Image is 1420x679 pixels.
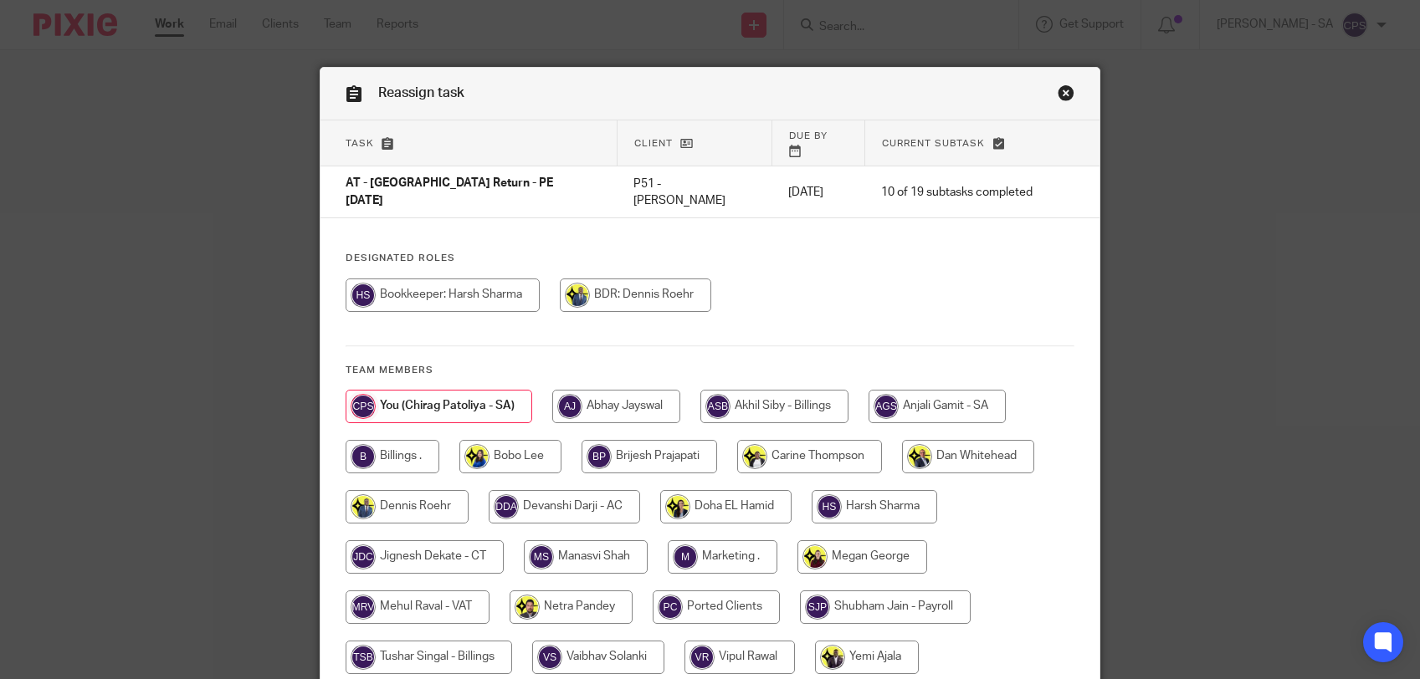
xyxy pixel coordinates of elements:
h4: Team members [346,364,1074,377]
span: Reassign task [378,86,464,100]
span: Task [346,139,374,148]
span: AT - [GEOGRAPHIC_DATA] Return - PE [DATE] [346,178,553,207]
a: Close this dialog window [1058,84,1074,107]
p: [DATE] [788,184,848,201]
span: Current subtask [882,139,985,148]
span: Due by [789,131,828,140]
h4: Designated Roles [346,252,1074,265]
p: P51 - [PERSON_NAME] [633,176,755,210]
td: 10 of 19 subtasks completed [864,166,1049,218]
span: Client [634,139,673,148]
